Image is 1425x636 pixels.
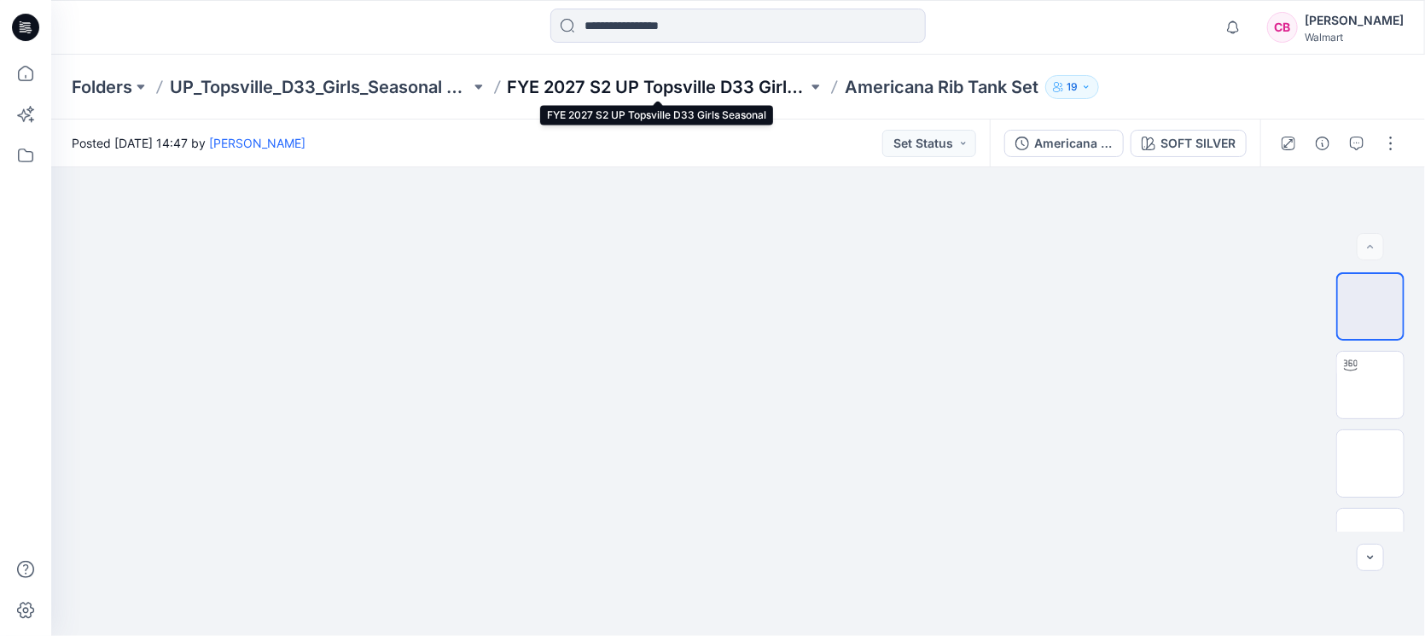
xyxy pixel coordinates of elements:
[170,75,470,99] a: UP_Topsville_D33_Girls_Seasonal Events
[72,75,132,99] a: Folders
[508,75,808,99] a: FYE 2027 S2 UP Topsville D33 Girls Seasonal
[1034,134,1113,153] div: Americana Rib Tank Set
[1309,130,1336,157] button: Details
[72,134,305,152] span: Posted [DATE] 14:47 by
[1160,134,1236,153] div: SOFT SILVER
[1267,12,1298,43] div: CB
[1305,10,1404,31] div: [PERSON_NAME]
[1045,75,1099,99] button: 19
[1131,130,1247,157] button: SOFT SILVER
[209,136,305,150] a: [PERSON_NAME]
[845,75,1038,99] p: Americana Rib Tank Set
[1067,78,1078,96] p: 19
[1004,130,1124,157] button: Americana Rib Tank Set
[1305,31,1404,44] div: Walmart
